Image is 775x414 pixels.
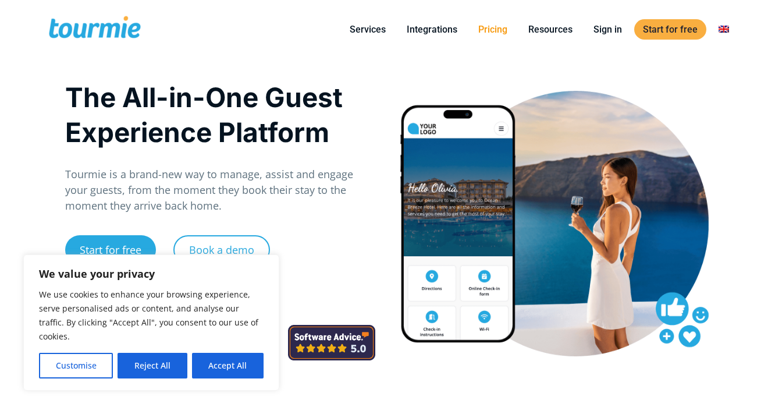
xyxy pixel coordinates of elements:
button: Customise [39,353,113,378]
a: Integrations [398,22,466,37]
a: Sign in [585,22,631,37]
a: Resources [520,22,581,37]
p: Tourmie is a brand-new way to manage, assist and engage your guests, from the moment they book th... [65,167,375,214]
a: Start for free [65,235,156,264]
p: We value your privacy [39,267,264,281]
a: Pricing [470,22,516,37]
a: Services [341,22,394,37]
button: Reject All [118,353,187,378]
button: Accept All [192,353,264,378]
p: We use cookies to enhance your browsing experience, serve personalised ads or content, and analys... [39,288,264,344]
a: Book a demo [173,235,270,264]
h1: The All-in-One Guest Experience Platform [65,80,375,150]
a: Start for free [634,19,706,40]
